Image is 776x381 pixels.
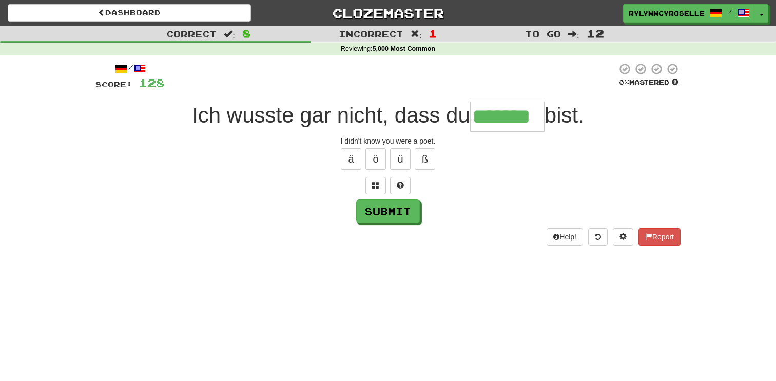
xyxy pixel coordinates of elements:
[365,148,386,170] button: ö
[95,80,132,89] span: Score:
[411,30,422,38] span: :
[429,27,437,39] span: 1
[545,103,584,127] span: bist.
[341,148,361,170] button: ä
[339,29,403,39] span: Incorrect
[192,103,470,127] span: Ich wusste gar nicht, dass du
[390,177,411,194] button: Single letter hint - you only get 1 per sentence and score half the points! alt+h
[619,78,629,86] span: 0 %
[242,27,251,39] span: 8
[8,4,251,22] a: Dashboard
[95,136,681,146] div: I didn't know you were a poet.
[525,29,561,39] span: To go
[415,148,435,170] button: ß
[588,228,608,246] button: Round history (alt+y)
[266,4,510,22] a: Clozemaster
[95,63,165,75] div: /
[617,78,681,87] div: Mastered
[373,45,435,52] strong: 5,000 Most Common
[365,177,386,194] button: Switch sentence to multiple choice alt+p
[390,148,411,170] button: ü
[629,9,705,18] span: RylynnCyroselle
[587,27,604,39] span: 12
[623,4,755,23] a: RylynnCyroselle /
[547,228,583,246] button: Help!
[166,29,217,39] span: Correct
[139,76,165,89] span: 128
[638,228,681,246] button: Report
[224,30,235,38] span: :
[568,30,579,38] span: :
[356,199,420,223] button: Submit
[727,8,732,15] span: /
